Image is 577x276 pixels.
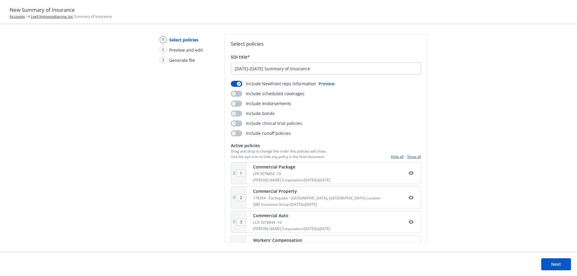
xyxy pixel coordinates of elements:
[319,80,334,87] button: Preview
[541,258,571,270] button: Next
[391,154,421,159] div: -
[160,56,167,64] div: 3
[231,90,304,97] div: Include scheduled coverages
[253,188,380,194] div: Commercial Property
[231,80,316,87] div: Include Newfront reps information
[231,187,421,208] div: Commercial Property178354 - Earthquake - [GEOGRAPHIC_DATA], [GEOGRAPHIC_DATA] LocationQBE Insuran...
[253,196,380,201] div: 178354 - Earthquake - [GEOGRAPHIC_DATA], [GEOGRAPHIC_DATA] Location
[253,177,330,183] div: [PERSON_NAME] Corporation - [DATE] to [DATE]
[169,57,195,63] span: Generate file
[10,6,567,14] h1: New Summary of Insurance
[10,14,25,19] a: Accounts
[231,142,326,149] span: Active policies
[231,63,421,74] input: Enter a title
[169,47,203,53] span: Preview and edit
[231,211,421,233] div: Commercial AutoLCA 5078844 -10[PERSON_NAME] Corporation-[DATE]to[DATE]
[231,162,421,184] div: Commercial PackageLPK 5078852 -10[PERSON_NAME] Corporation-[DATE]to[DATE]
[231,110,275,117] div: Include bonds
[391,154,404,159] button: Hide all
[231,54,250,60] span: SOI title*
[231,120,302,126] div: Include clinical trial policies
[160,36,167,43] div: 1
[160,46,167,53] div: 2
[253,202,380,207] div: QBE Insurance Group - [DATE] to [DATE]
[231,40,421,48] h2: Select policies
[231,100,291,107] div: Include endorsements
[231,149,326,159] span: Drag and drop to change the order this policies will show. Use the eye icon to hide any policy in...
[31,14,112,19] span: Summary of Insurance
[253,220,330,225] div: LCA 5078844 -10
[231,235,421,257] div: Workers' CompensationLWC 5078851-10[PERSON_NAME] Corporation-[DATE]to[DATE]
[253,237,330,243] div: Workers' Compensation
[31,14,73,19] a: Lyell Immunopharma, Inc
[253,164,330,170] div: Commercial Package
[253,226,330,231] div: [PERSON_NAME] Corporation - [DATE] to [DATE]
[231,130,291,136] div: Include runoff policies
[169,37,198,43] span: Select policies
[253,212,330,219] div: Commercial Auto
[407,154,421,159] button: Show all
[253,171,330,176] div: LPK 5078852 -10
